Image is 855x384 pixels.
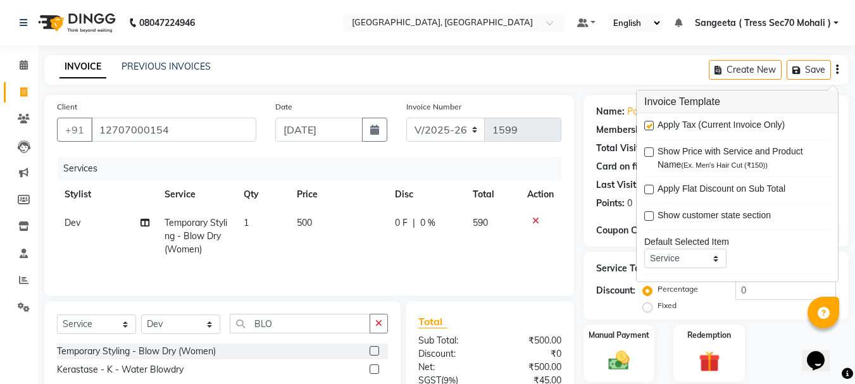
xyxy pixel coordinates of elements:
[596,142,646,155] div: Total Visits:
[692,349,727,375] img: _gift.svg
[57,345,216,358] div: Temporary Styling - Blow Dry (Women)
[473,217,488,228] span: 590
[297,217,312,228] span: 500
[695,16,831,30] span: Sangeeta ( Tress Sec70 Mohali )
[658,145,820,171] span: Show Price with Service and Product Name
[165,217,227,255] span: Temporary Styling - Blow Dry (Women)
[418,315,447,328] span: Total
[627,197,632,210] div: 0
[596,105,625,118] div: Name:
[57,118,92,142] button: +91
[58,157,571,180] div: Services
[787,60,831,80] button: Save
[596,197,625,210] div: Points:
[596,178,639,192] div: Last Visit:
[413,216,415,230] span: |
[658,182,785,198] span: Apply Flat Discount on Sub Total
[420,216,435,230] span: 0 %
[490,347,571,361] div: ₹0
[409,347,490,361] div: Discount:
[596,284,635,297] div: Discount:
[602,349,636,373] img: _cash.svg
[57,180,157,209] th: Stylist
[387,180,465,209] th: Disc
[596,262,654,275] div: Service Total:
[244,217,249,228] span: 1
[275,101,292,113] label: Date
[139,5,195,40] b: 08047224946
[32,5,119,40] img: logo
[57,101,77,113] label: Client
[589,330,649,341] label: Manual Payment
[236,180,289,209] th: Qty
[122,61,211,72] a: PREVIOUS INVOICES
[395,216,408,230] span: 0 F
[658,283,698,295] label: Percentage
[520,180,561,209] th: Action
[596,123,651,137] div: Membership:
[687,330,731,341] label: Redemption
[490,361,571,374] div: ₹500.00
[57,363,184,376] div: Kerastase - K - Water Blowdry
[65,217,80,228] span: Dev
[230,314,370,333] input: Search or Scan
[596,160,648,173] div: Card on file:
[658,118,785,134] span: Apply Tax (Current Invoice Only)
[465,180,520,209] th: Total
[91,118,256,142] input: Search by Name/Mobile/Email/Code
[409,334,490,347] div: Sub Total:
[644,235,830,249] div: Default Selected Item
[59,56,106,78] a: INVOICE
[406,101,461,113] label: Invoice Number
[802,333,842,371] iframe: chat widget
[658,209,771,225] span: Show customer state section
[157,180,237,209] th: Service
[596,123,836,137] div: No Active Membership
[289,180,387,209] th: Price
[709,60,782,80] button: Create New
[681,161,768,169] span: (Ex. Men's Hair Cut (₹150))
[490,334,571,347] div: ₹500.00
[596,224,676,237] div: Coupon Code
[658,300,677,311] label: Fixed
[637,90,838,113] h3: Invoice Template
[409,361,490,374] div: Net:
[627,105,650,118] a: Pooja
